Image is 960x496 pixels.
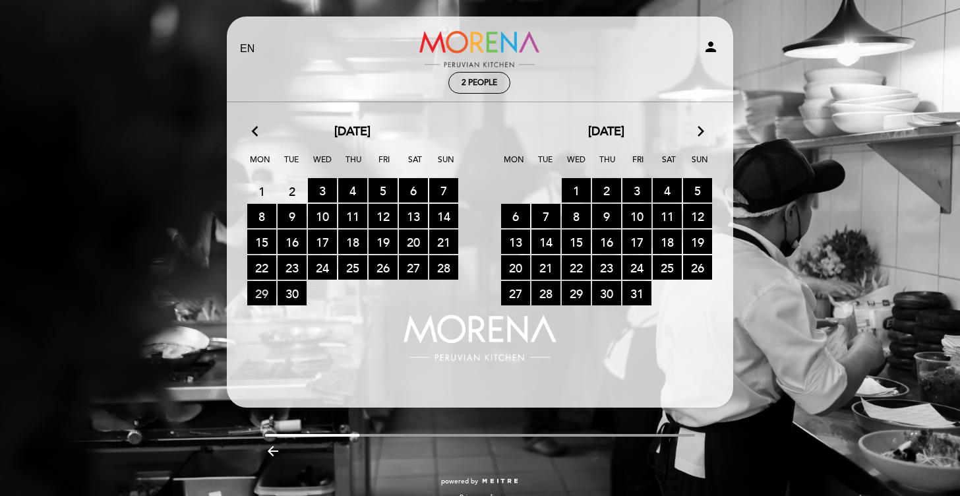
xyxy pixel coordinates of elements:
[338,255,367,280] span: 25
[369,255,398,280] span: 26
[247,281,276,305] span: 29
[308,255,337,280] span: 24
[278,255,307,280] span: 23
[562,255,591,280] span: 22
[562,230,591,254] span: 15
[429,230,458,254] span: 21
[687,153,713,177] span: Sun
[308,204,337,228] span: 10
[592,255,621,280] span: 23
[501,204,530,228] span: 6
[338,230,367,254] span: 18
[369,204,398,228] span: 12
[278,281,307,305] span: 30
[703,39,719,55] i: person
[278,179,307,203] span: 2
[399,178,428,202] span: 6
[653,255,682,280] span: 25
[334,123,371,140] span: [DATE]
[653,178,682,202] span: 4
[622,204,651,228] span: 10
[592,230,621,254] span: 16
[594,153,620,177] span: Thu
[622,178,651,202] span: 3
[369,230,398,254] span: 19
[338,178,367,202] span: 4
[441,477,478,486] span: powered by
[247,204,276,228] span: 8
[501,153,527,177] span: Mon
[703,39,719,59] button: person
[338,204,367,228] span: 11
[562,204,591,228] span: 8
[429,255,458,280] span: 28
[247,255,276,280] span: 22
[462,78,497,88] span: 2 people
[278,230,307,254] span: 16
[397,31,562,67] a: Morena Peruvian Kitchen
[622,230,651,254] span: 17
[563,153,589,177] span: Wed
[531,255,560,280] span: 21
[592,178,621,202] span: 2
[532,153,558,177] span: Tue
[695,123,707,140] i: arrow_forward_ios
[278,153,305,177] span: Tue
[252,123,264,140] i: arrow_back_ios
[308,230,337,254] span: 17
[399,204,428,228] span: 13
[501,230,530,254] span: 13
[683,204,712,228] span: 12
[308,178,337,202] span: 3
[309,153,336,177] span: Wed
[656,153,682,177] span: Sat
[399,255,428,280] span: 27
[531,204,560,228] span: 7
[278,204,307,228] span: 9
[402,153,429,177] span: Sat
[622,281,651,305] span: 31
[501,255,530,280] span: 20
[653,204,682,228] span: 11
[683,230,712,254] span: 19
[247,153,274,177] span: Mon
[441,477,519,486] a: powered by
[433,153,460,177] span: Sun
[247,179,276,203] span: 1
[429,204,458,228] span: 14
[247,230,276,254] span: 15
[531,230,560,254] span: 14
[592,204,621,228] span: 9
[429,178,458,202] span: 7
[265,443,281,459] i: arrow_backward
[588,123,624,140] span: [DATE]
[399,230,428,254] span: 20
[531,281,560,305] span: 28
[562,281,591,305] span: 29
[592,281,621,305] span: 30
[653,230,682,254] span: 18
[481,478,519,485] img: MEITRE
[625,153,651,177] span: Fri
[501,281,530,305] span: 27
[371,153,398,177] span: Fri
[683,255,712,280] span: 26
[562,178,591,202] span: 1
[340,153,367,177] span: Thu
[369,178,398,202] span: 5
[622,255,651,280] span: 24
[683,178,712,202] span: 5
